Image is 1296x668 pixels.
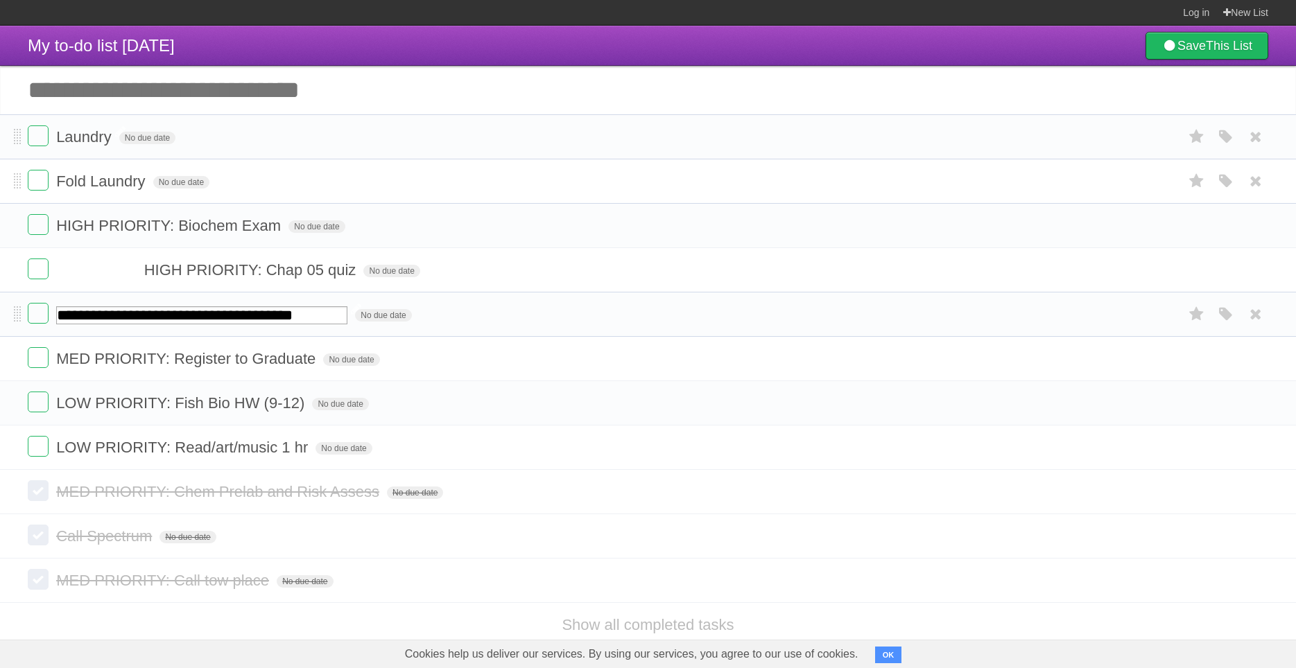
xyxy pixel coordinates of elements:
[28,569,49,590] label: Done
[288,220,345,233] span: No due date
[28,303,49,324] label: Done
[355,309,411,322] span: No due date
[28,525,49,545] label: Done
[1146,32,1268,60] a: SaveThis List
[1184,303,1210,326] label: Star task
[56,217,284,234] span: HIGH PRIORITY: Biochem Exam
[56,439,311,456] span: LOW PRIORITY: Read/art/music 1 hr
[1184,170,1210,193] label: Star task
[323,353,379,366] span: No due date
[56,173,148,190] span: Fold Laundry
[28,347,49,368] label: Done
[153,176,209,188] span: No due date
[119,132,175,144] span: No due date
[28,125,49,146] label: Done
[56,394,308,412] span: LOW PRIORITY: Fish Bio HW (9-12)
[28,392,49,412] label: Done
[56,128,115,146] span: Laundry
[277,575,333,588] span: No due date
[28,214,49,235] label: Done
[28,36,175,55] span: My to-do list [DATE]
[28,480,49,501] label: Done
[1184,125,1210,148] label: Star task
[56,572,273,589] span: MED PRIORITY: Call tow place
[56,261,359,279] span: ⠀ ⠀ ⠀ ⠀ ⠀ ⠀HIGH PRIORITY: Chap 05 quiz
[1206,39,1252,53] b: This List
[56,527,155,545] span: Call Spectrum
[387,486,443,499] span: No due date
[875,647,902,663] button: OK
[391,640,872,668] span: Cookies help us deliver our services. By using our services, you agree to our use of cookies.
[316,442,372,455] span: No due date
[56,350,319,367] span: MED PRIORITY: Register to Graduate
[56,483,383,500] span: MED PRIORITY: Chem Prelab and Risk Assess
[159,531,216,543] span: No due date
[562,616,734,633] a: Show all completed tasks
[28,258,49,279] label: Done
[312,398,368,410] span: No due date
[363,265,420,277] span: No due date
[28,436,49,457] label: Done
[28,170,49,191] label: Done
